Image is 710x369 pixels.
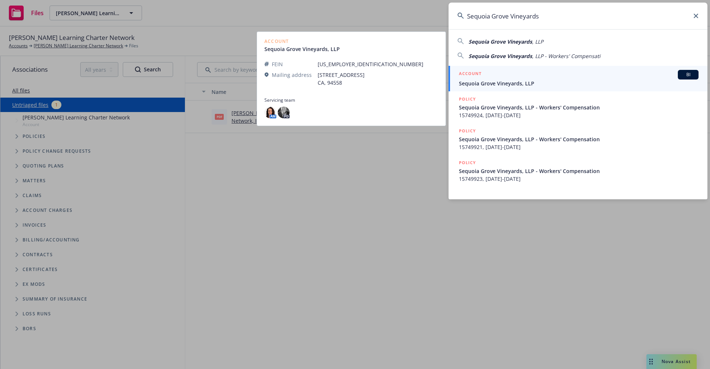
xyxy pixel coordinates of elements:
[532,38,543,45] span: , LLP
[449,155,707,187] a: POLICYSequoia Grove Vineyards, LLP - Workers' Compensation15749923, [DATE]-[DATE]
[449,3,707,29] input: Search...
[532,53,601,60] span: , LLP - Workers' Compensati
[449,91,707,123] a: POLICYSequoia Grove Vineyards, LLP - Workers' Compensation15749924, [DATE]-[DATE]
[459,143,699,151] span: 15749921, [DATE]-[DATE]
[459,175,699,183] span: 15749923, [DATE]-[DATE]
[459,159,476,166] h5: POLICY
[459,104,699,111] span: Sequoia Grove Vineyards, LLP - Workers' Compensation
[449,123,707,155] a: POLICYSequoia Grove Vineyards, LLP - Workers' Compensation15749921, [DATE]-[DATE]
[681,71,696,78] span: BI
[459,127,476,135] h5: POLICY
[459,167,699,175] span: Sequoia Grove Vineyards, LLP - Workers' Compensation
[469,53,532,60] span: Sequoia Grove Vineyards
[469,38,532,45] span: Sequoia Grove Vineyards
[449,66,707,91] a: ACCOUNTBISequoia Grove Vineyards, LLP
[459,70,481,79] h5: ACCOUNT
[459,135,699,143] span: Sequoia Grove Vineyards, LLP - Workers' Compensation
[459,95,476,103] h5: POLICY
[459,111,699,119] span: 15749924, [DATE]-[DATE]
[459,79,699,87] span: Sequoia Grove Vineyards, LLP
